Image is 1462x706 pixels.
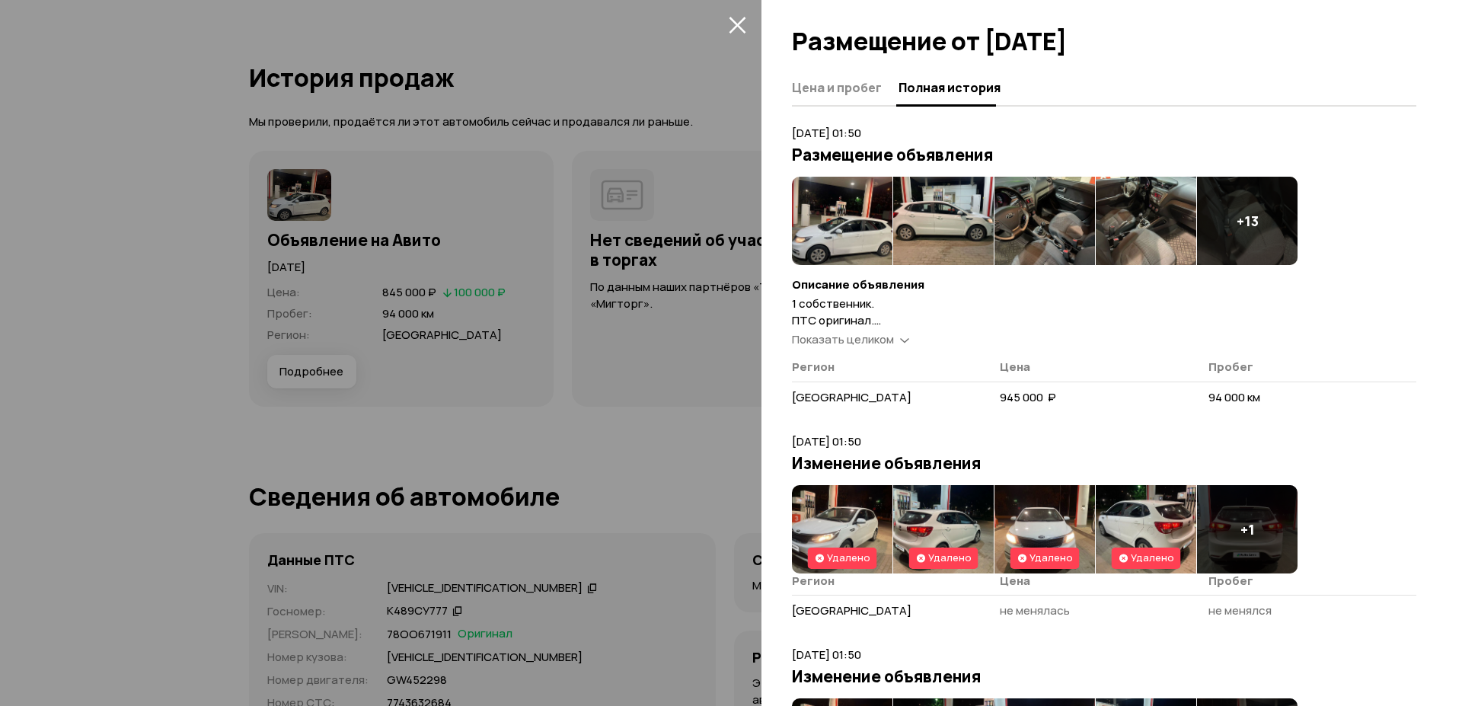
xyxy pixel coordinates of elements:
[994,177,1095,265] img: 1.mpKKn7aMwFc-vD65O7LNror4NjlZWAJNXg8GHF0KVUkIDAFOXg8BTg1YAEwNDFBMCAoESjw.VNBEgxfZF1WHqvp7XpXqjJd...
[899,80,1001,95] span: Полная история
[792,453,1416,473] h3: Изменение объявления
[792,389,911,405] span: [GEOGRAPHIC_DATA]
[792,602,911,618] span: [GEOGRAPHIC_DATA]
[1208,602,1272,618] span: не менялся
[792,145,1416,165] h3: Размещение объявления
[1131,551,1174,564] span: Удалено
[792,331,894,347] span: Показать целиком
[792,331,909,347] a: Показать целиком
[1029,551,1073,564] span: Удалено
[1237,212,1259,229] h4: + 13
[792,295,1332,529] span: 1 собственник. ПТС оригинал. Честный подтвержденный пробег. Не использовался в такси. Без ДТП. Ид...
[1096,485,1196,573] img: 1.VP71vbaMDjtBnvDVRIxM9vTa-FVwKsolJy3OdiApynZ3epgtInrMIHonnCcgep50cyacJkM.Xnnv4mRfmiDNQsMrJMCV09D...
[1000,359,1030,375] span: Цена
[1000,573,1030,589] span: Цена
[827,551,870,564] span: Удалено
[928,551,972,564] span: Удалено
[792,277,1416,292] h4: Описание объявления
[792,573,835,589] span: Регион
[1000,389,1056,405] span: 945 000 ₽
[792,177,892,265] img: 1.ir_a27aM0Hpu-C6Ua9bJt9u8JhQPSUBgWBkQMAoeRzJYGxI3DUFHZl0aEmdUTRNjWUxCMmw.pV-fybQGGAGrTg7Bd19BuOw...
[725,12,749,37] button: закрыть
[1000,602,1070,618] span: не менялась
[1208,389,1260,405] span: 94 000 км
[792,80,882,95] span: Цена и пробег
[792,433,1416,450] p: [DATE] 01:50
[792,647,1416,663] p: [DATE] 01:50
[792,125,1416,142] p: [DATE] 01:50
[994,485,1095,573] img: 1._6MrLLaMpWafD1uImkudoyhLUwj4u2Z8rbo0ev64aX2pv2Nx_LtgcKXrMiyl6mJwrOoze50.5ygRoordZb2thk4FCHr0W7p...
[792,359,835,375] span: Регион
[792,666,1416,686] h3: Изменение объявления
[1208,359,1253,375] span: Пробег
[792,485,892,573] img: 1.ziw7XraMlOmPfWoHilvgYTo5Yoe6n1bzuc1X9LXMU6S5m1D078xU_r7MV6O7ywOju8VV8Y0.gYTyp6qnejo-OnAOOTcYU8K...
[1240,521,1255,538] h4: + 1
[1208,573,1253,589] span: Пробег
[1096,177,1196,265] img: 1.p8-RLLaM_QolDwPkIHuw_ZFLC2RG7ToURepvER64MRIT6zhBRbk_QRC9PRUevTlBRL47QCc.Z-FQYnk1ShOBZy5tuFB8RxR...
[893,485,994,573] img: 1.8lfOfLaMqJJ6X1Z8fwHEGs8bXvxL6G2PTew6iRnpZY9Mu2XYQetq3RztbY8dumuFQOtuj3g.ViTmwNeGUePWa5fWPPFWziE...
[893,177,994,265] img: 1.i68uUbaM0Wqaci-En17AnC42JwSplEd0-cpBdq7FRiask0Zz-cMTdK6WHHKsxkd0rJMTcJg.8AfEdGjVjN0R2ChKCha16ZR...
